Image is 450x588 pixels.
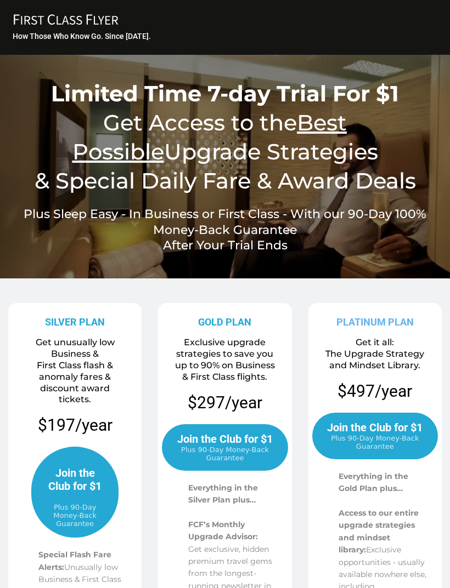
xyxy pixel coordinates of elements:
span: After Your Trial Ends [163,238,288,253]
span: Limited Time 7-day Trial For $1 [51,80,399,107]
a: Join the Club for $1 Plus 90-Day Money-Back Guarantee [162,424,288,471]
strong: PLATINUM PLAN [336,316,414,328]
span: The Upgrade Strategy [325,349,424,359]
span: Get it all: [356,337,394,347]
span: Plus Sleep Easy - In Business or First Class - With our 90-Day 100% Money-Back Guarantee [24,207,426,237]
strong: GOLD PLAN [198,316,251,328]
p: $297/year [188,392,262,413]
a: Join the Club for $1 Plus 90-Day Money-Back Guarantee [312,413,438,459]
span: Get Access to the Upgrade Strategies [72,109,378,165]
span: Special Flash Fare Alerts: [38,550,111,572]
span: Plus 90-Day Money-Back Guarantee [43,503,106,528]
span: Exclusive upgrade strategies to save you up to 90% on Business & First Class flights. [175,337,275,381]
span: Everything in the Silver Plan plus… [188,483,258,505]
span: Join the Club for $1 [327,421,423,434]
a: Join the Club for $1 Plus 90-Day Money-Back Guarantee [31,447,119,538]
span: Access to our entire upgrade strategies and mindset library: [339,508,419,555]
span: Everything in the Gold Plan plus… [339,471,408,493]
span: FCF’s Monthly Upgrade Advisor: [188,520,258,541]
span: Get unusually low Business & [36,337,115,359]
span: Plus 90-Day Money-Back Guarantee [173,446,277,462]
span: First Class flash & anomaly fares & discount award tickets. [37,360,113,404]
span: Join the Club for $1 [43,466,106,493]
span: and Mindset Library. [329,360,420,370]
span: & Special Daily Fare & Award Deals [35,167,416,194]
p: $497/year [337,380,412,402]
strong: SILVER PLAN [45,316,105,328]
h3: How Those Who Know Go. Since [DATE]. [13,31,439,41]
p: $197/year [12,414,138,436]
span: Plus 90-Day Money-Back Guarantee [323,434,427,450]
span: Join the Club for $1 [177,432,273,446]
